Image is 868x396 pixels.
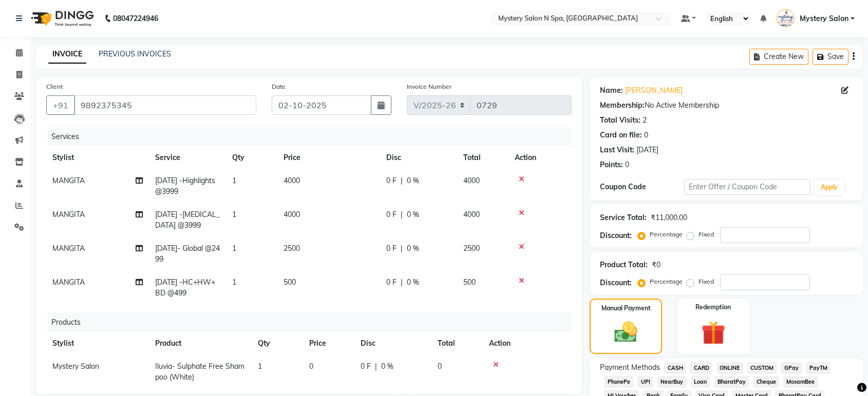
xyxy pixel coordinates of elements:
[806,362,831,374] span: PayTM
[694,318,732,348] img: _gift.svg
[644,130,648,141] div: 0
[232,244,236,253] span: 1
[407,175,419,186] span: 0 %
[600,362,660,373] span: Payment Methods
[401,175,403,186] span: |
[155,278,215,298] span: [DATE] -HC+HW+BD @499
[149,146,226,169] th: Service
[783,376,818,388] span: MosamBee
[800,13,848,24] span: Mystery Salon
[52,278,85,287] span: MANGITA
[652,260,661,270] div: ₹0
[226,146,277,169] th: Qty
[386,243,397,254] span: 0 F
[232,210,236,219] span: 1
[463,244,480,253] span: 2500
[483,332,572,355] th: Action
[47,313,579,332] div: Products
[716,362,743,374] span: ONLINE
[600,160,623,170] div: Points:
[272,82,286,91] label: Date
[361,361,371,372] span: 0 F
[74,95,256,115] input: Search by Name/Mobile/Email/Code
[813,49,848,65] button: Save
[600,85,623,96] div: Name:
[684,179,810,195] input: Enter Offer / Coupon Code
[26,4,97,33] img: logo
[600,260,648,270] div: Product Total:
[380,146,457,169] th: Disc
[309,362,313,371] span: 0
[52,244,85,253] span: MANGITA
[284,278,296,287] span: 500
[600,100,853,111] div: No Active Membership
[113,4,158,33] b: 08047224946
[284,210,300,219] span: 4000
[407,209,419,220] span: 0 %
[747,362,777,374] span: CUSTOM
[749,49,808,65] button: Create New
[303,332,354,355] th: Price
[252,332,303,355] th: Qty
[601,304,651,313] label: Manual Payment
[155,210,220,230] span: [DATE] -[MEDICAL_DATA] @3999
[600,212,647,223] div: Service Total:
[401,209,403,220] span: |
[600,278,632,288] div: Discount:
[46,146,149,169] th: Stylist
[699,230,714,239] label: Fixed
[401,277,403,288] span: |
[604,376,633,388] span: PhonePe
[753,376,779,388] span: Cheque
[657,376,687,388] span: NearBuy
[46,82,63,91] label: Client
[407,277,419,288] span: 0 %
[650,277,683,286] label: Percentage
[258,362,262,371] span: 1
[463,176,480,185] span: 4000
[375,361,377,372] span: |
[277,146,380,169] th: Price
[625,160,629,170] div: 0
[457,146,508,169] th: Total
[600,230,632,241] div: Discount:
[781,362,802,374] span: GPay
[777,9,795,27] img: Mystery Salon
[52,176,85,185] span: MANGITA
[386,175,397,186] span: 0 F
[52,210,85,219] span: MANGITA
[600,100,645,111] div: Membership:
[386,277,397,288] span: 0 F
[463,278,476,287] span: 500
[699,277,714,286] label: Fixed
[155,362,244,382] span: Iluvia- Sulphate Free Shampoo (White)
[99,49,171,58] a: PREVIOUS INVOICES
[149,332,252,355] th: Product
[407,82,451,91] label: Invoice Number
[695,303,731,312] label: Redemption
[155,176,215,196] span: [DATE] -Highlights @3999
[691,376,710,388] span: Loan
[607,319,644,345] img: _cash.svg
[625,85,683,96] a: [PERSON_NAME]
[664,362,686,374] span: CASH
[637,376,653,388] span: UPI
[381,361,393,372] span: 0 %
[438,362,442,371] span: 0
[815,180,844,195] button: Apply
[354,332,431,355] th: Disc
[284,176,300,185] span: 4000
[690,362,712,374] span: CARD
[232,278,236,287] span: 1
[46,332,149,355] th: Stylist
[643,115,647,126] div: 2
[401,243,403,254] span: |
[651,212,687,223] div: ₹11,000.00
[47,127,579,146] div: Services
[284,244,300,253] span: 2500
[155,244,220,264] span: [DATE]- Global @2499
[52,362,99,371] span: Mystery Salon
[407,243,419,254] span: 0 %
[600,115,640,126] div: Total Visits:
[714,376,749,388] span: BharatPay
